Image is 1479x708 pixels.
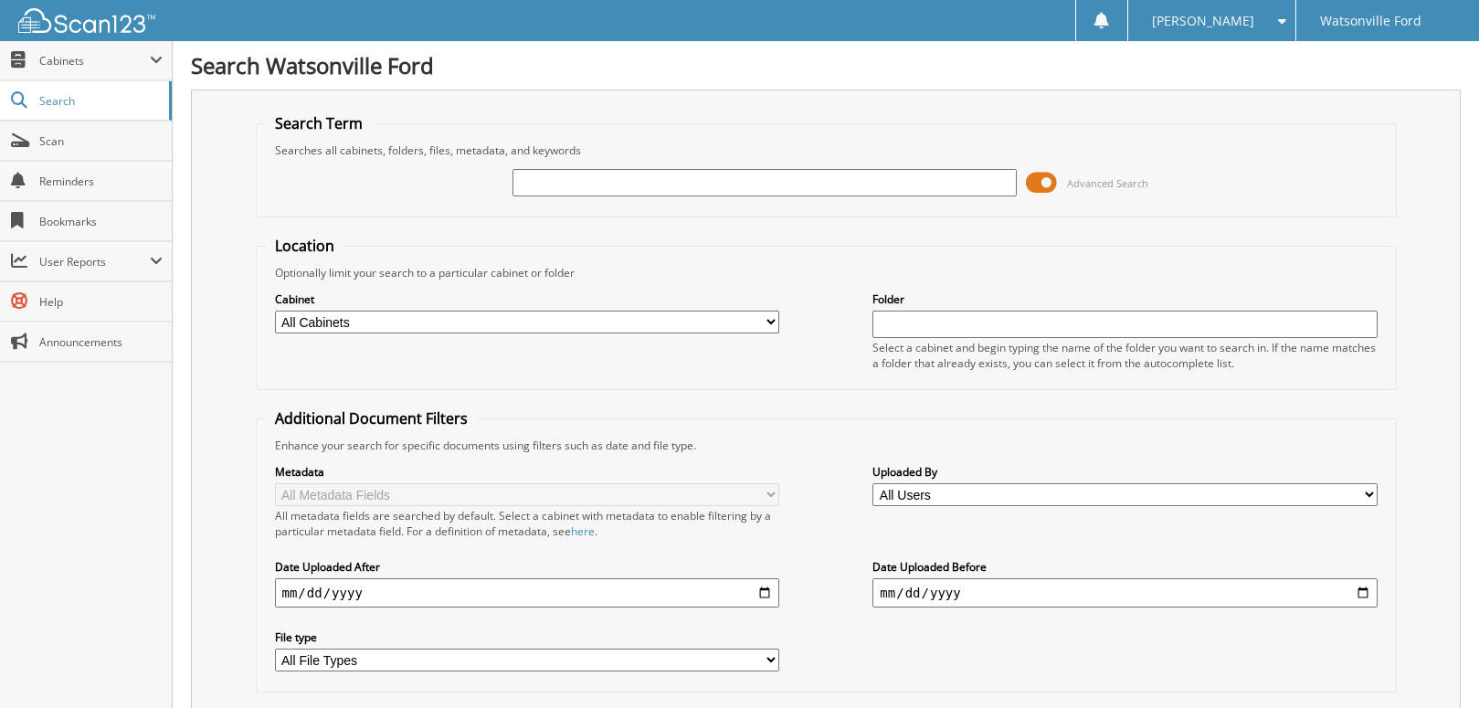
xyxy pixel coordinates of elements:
[1320,16,1421,26] span: Watsonville Ford
[872,291,1377,307] label: Folder
[266,236,343,256] legend: Location
[39,294,163,310] span: Help
[191,50,1461,80] h1: Search Watsonville Ford
[275,508,779,539] div: All metadata fields are searched by default. Select a cabinet with metadata to enable filtering b...
[1152,16,1254,26] span: [PERSON_NAME]
[872,464,1377,480] label: Uploaded By
[18,8,155,33] img: scan123-logo-white.svg
[39,334,163,350] span: Announcements
[571,523,595,539] a: here
[275,629,779,645] label: File type
[39,133,163,149] span: Scan
[266,438,1387,453] div: Enhance your search for specific documents using filters such as date and file type.
[275,559,779,575] label: Date Uploaded After
[872,578,1377,608] input: end
[39,254,150,269] span: User Reports
[39,53,150,69] span: Cabinets
[275,291,779,307] label: Cabinet
[39,214,163,229] span: Bookmarks
[872,559,1377,575] label: Date Uploaded Before
[266,113,372,133] legend: Search Term
[275,464,779,480] label: Metadata
[1067,176,1148,190] span: Advanced Search
[266,143,1387,158] div: Searches all cabinets, folders, files, metadata, and keywords
[39,174,163,189] span: Reminders
[266,265,1387,280] div: Optionally limit your search to a particular cabinet or folder
[872,340,1377,371] div: Select a cabinet and begin typing the name of the folder you want to search in. If the name match...
[275,578,779,608] input: start
[39,93,160,109] span: Search
[266,408,477,428] legend: Additional Document Filters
